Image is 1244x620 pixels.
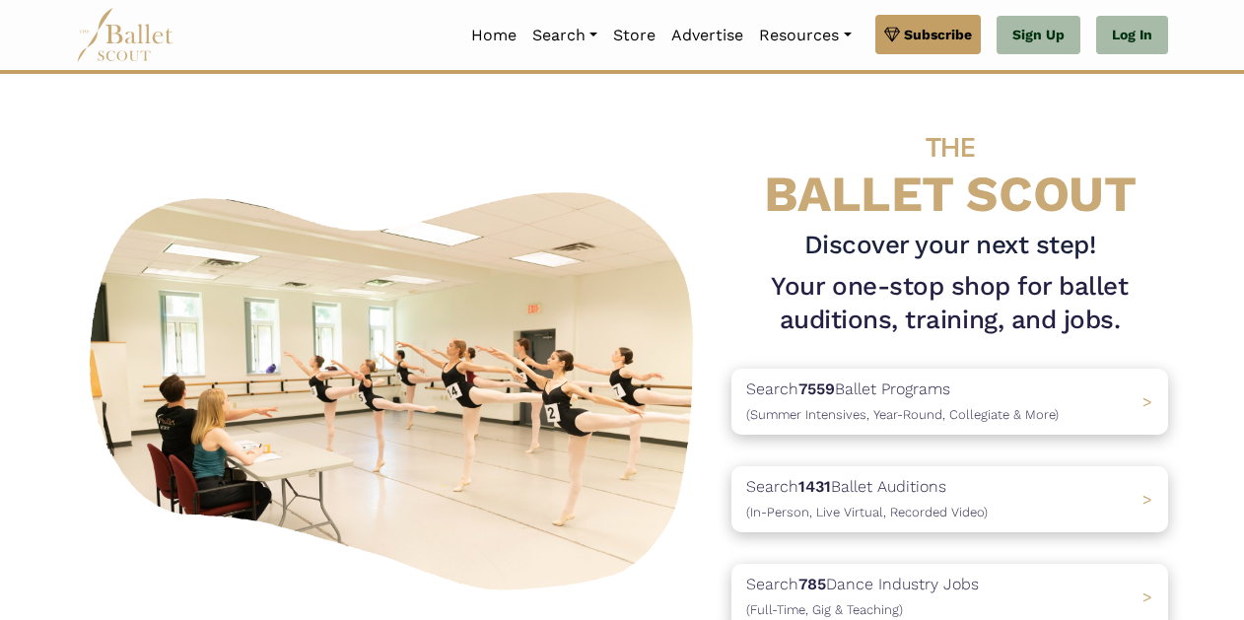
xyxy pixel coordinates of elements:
p: Search Ballet Programs [746,377,1059,427]
h1: Your one-stop shop for ballet auditions, training, and jobs. [731,270,1168,337]
b: 1431 [798,477,831,496]
img: A group of ballerinas talking to each other in a ballet studio [76,173,716,600]
a: Search7559Ballet Programs(Summer Intensives, Year-Round, Collegiate & More)> [731,369,1168,435]
span: (Summer Intensives, Year-Round, Collegiate & More) [746,407,1059,422]
span: (In-Person, Live Virtual, Recorded Video) [746,505,988,519]
a: Home [463,15,524,56]
a: Subscribe [875,15,981,54]
span: > [1142,490,1152,509]
a: Advertise [663,15,751,56]
a: Store [605,15,663,56]
a: Search [524,15,605,56]
a: Sign Up [997,16,1080,55]
span: > [1142,392,1152,411]
a: Resources [751,15,859,56]
p: Search Ballet Auditions [746,474,988,524]
h4: BALLET SCOUT [731,113,1168,221]
span: THE [926,131,975,164]
h3: Discover your next step! [731,229,1168,262]
a: Search1431Ballet Auditions(In-Person, Live Virtual, Recorded Video) > [731,466,1168,532]
span: > [1142,587,1152,606]
a: Log In [1096,16,1168,55]
b: 785 [798,575,826,593]
span: (Full-Time, Gig & Teaching) [746,602,903,617]
span: Subscribe [904,24,972,45]
img: gem.svg [884,24,900,45]
b: 7559 [798,379,835,398]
